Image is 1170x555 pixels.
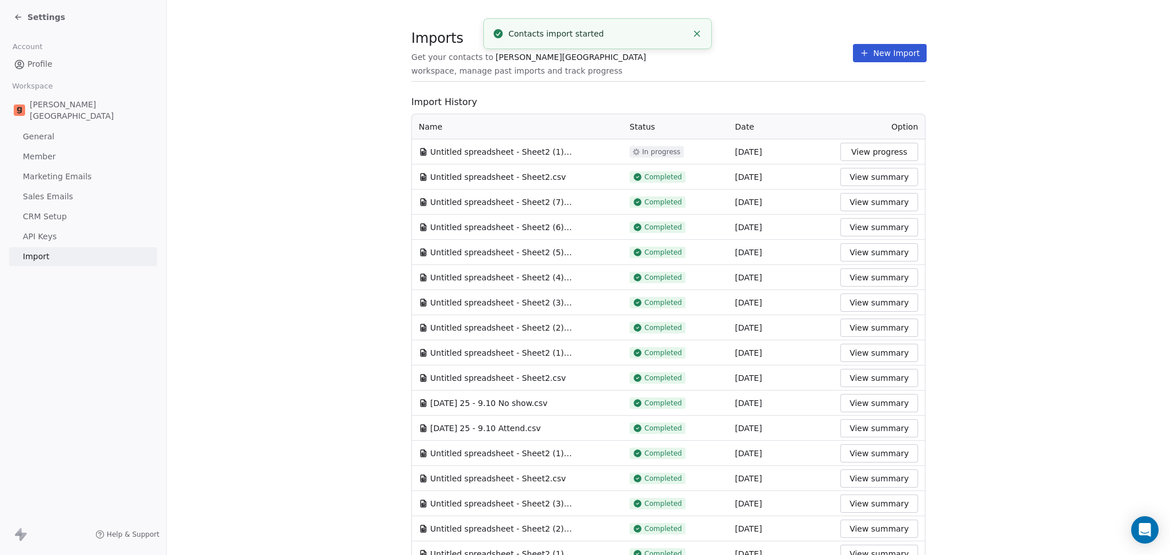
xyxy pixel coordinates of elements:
span: [DATE] 25 - 9.10 Attend.csv [430,423,541,434]
span: Completed [644,449,682,458]
span: In progress [642,147,680,156]
a: API Keys [9,227,157,246]
button: View summary [840,319,918,337]
button: View progress [840,143,918,161]
span: Completed [644,223,682,232]
div: [DATE] [735,372,827,384]
span: Untitled spreadsheet - Sheet2 (5).csv [430,247,573,258]
span: Untitled spreadsheet - Sheet2.csv [430,372,566,384]
span: Completed [644,273,682,282]
span: Untitled spreadsheet - Sheet2 (1).csv [430,347,573,359]
button: View summary [840,193,918,211]
span: Untitled spreadsheet - Sheet2 (7).csv [430,196,573,208]
span: Completed [644,298,682,307]
img: Goela%20School%20Logos%20(4).png [14,104,25,116]
div: [DATE] [735,473,827,484]
span: [DATE] 25 - 9.10 No show.csv [430,397,547,409]
span: Profile [27,58,53,70]
span: API Keys [23,231,57,243]
div: [DATE] [735,448,827,459]
div: [DATE] [735,498,827,509]
span: Completed [644,198,682,207]
span: Marketing Emails [23,171,91,183]
span: Untitled spreadsheet - Sheet2.csv [430,473,566,484]
button: Close toast [690,26,704,41]
a: Help & Support [95,530,159,539]
span: Name [419,121,442,132]
span: CRM Setup [23,211,67,223]
button: View summary [840,469,918,488]
span: [PERSON_NAME][GEOGRAPHIC_DATA] [30,99,153,122]
button: View summary [840,293,918,312]
span: Help & Support [107,530,159,539]
span: [PERSON_NAME][GEOGRAPHIC_DATA] [496,51,646,63]
button: View summary [840,494,918,513]
button: View summary [840,243,918,262]
span: Completed [644,474,682,483]
div: [DATE] [735,523,827,534]
div: [DATE] [735,423,827,434]
span: Get your contacts to [411,51,494,63]
span: Untitled spreadsheet - Sheet2 (6).csv [430,222,573,233]
div: [DATE] [735,272,827,283]
span: Import History [411,95,925,109]
div: [DATE] [735,146,827,158]
span: Workspace [7,78,58,95]
span: Completed [644,524,682,533]
span: Untitled spreadsheet - Sheet2.csv [430,171,566,183]
span: Untitled spreadsheet - Sheet2 (1).csv [430,448,573,459]
div: Contacts import started [508,28,687,40]
div: Open Intercom Messenger [1131,516,1159,544]
span: Untitled spreadsheet - Sheet2 (4).csv [430,272,573,283]
span: Imports [411,30,853,47]
a: Settings [14,11,65,23]
span: Completed [644,323,682,332]
button: View summary [840,394,918,412]
span: Untitled spreadsheet - Sheet2 (1).csv [430,146,573,158]
div: [DATE] [735,322,827,333]
span: Import [23,251,49,263]
span: Untitled spreadsheet - Sheet2 (2).csv [430,322,573,333]
button: View summary [840,218,918,236]
span: Completed [644,348,682,357]
button: View summary [840,268,918,287]
button: View summary [840,344,918,362]
button: View summary [840,369,918,387]
div: [DATE] [735,397,827,409]
div: [DATE] [735,297,827,308]
span: Completed [644,399,682,408]
div: [DATE] [735,347,827,359]
div: [DATE] [735,196,827,208]
span: Completed [644,172,682,182]
a: CRM Setup [9,207,157,226]
button: New Import [853,44,927,62]
button: View summary [840,168,918,186]
span: Untitled spreadsheet - Sheet2 (2).csv [430,523,573,534]
button: View summary [840,520,918,538]
a: Member [9,147,157,166]
span: Account [7,38,47,55]
span: Completed [644,424,682,433]
span: Completed [644,373,682,383]
span: Member [23,151,56,163]
a: Marketing Emails [9,167,157,186]
button: View summary [840,444,918,462]
span: Untitled spreadsheet - Sheet2 (3).csv [430,297,573,308]
span: Status [630,122,655,131]
span: Date [735,122,754,131]
a: Profile [9,55,157,74]
div: [DATE] [735,171,827,183]
a: General [9,127,157,146]
div: [DATE] [735,247,827,258]
span: Sales Emails [23,191,73,203]
div: [DATE] [735,222,827,233]
span: Option [891,122,918,131]
a: Import [9,247,157,266]
span: Settings [27,11,65,23]
span: Completed [644,499,682,508]
a: Sales Emails [9,187,157,206]
span: General [23,131,54,143]
span: workspace, manage past imports and track progress [411,65,622,77]
button: View summary [840,419,918,437]
span: Untitled spreadsheet - Sheet2 (3).csv [430,498,573,509]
